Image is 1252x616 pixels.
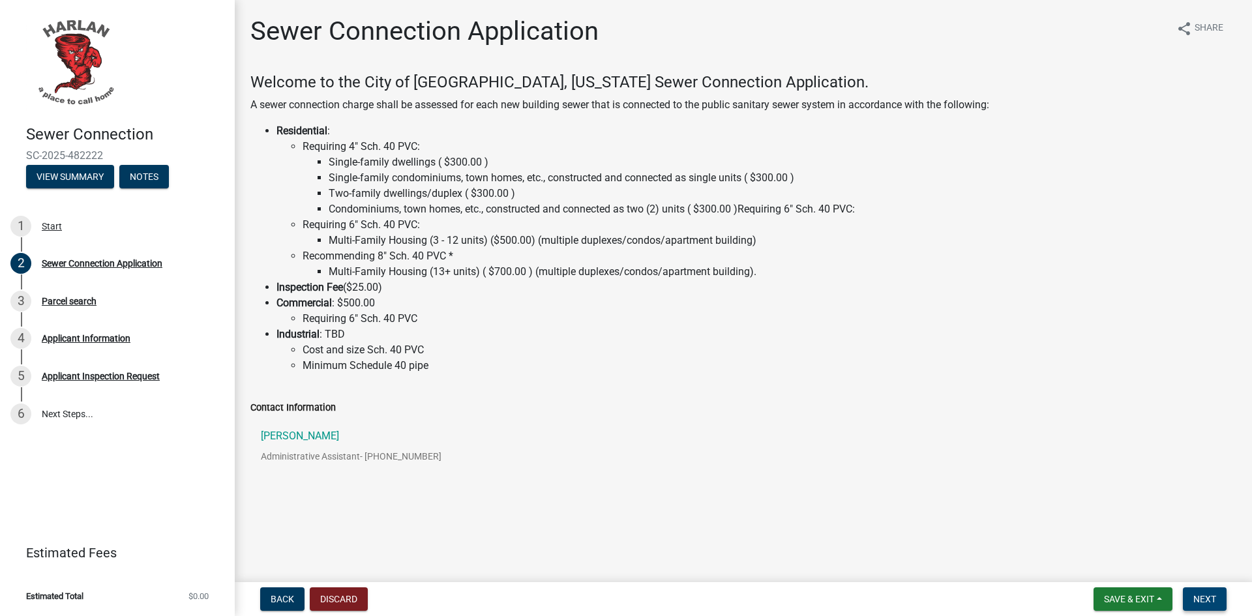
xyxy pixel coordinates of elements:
strong: Inspection Fee [276,281,343,293]
li: Condominiums, town homes, etc., constructed and connected as two (2) units ( $300.00 )Requiring 6... [329,201,1236,217]
wm-modal-confirm: Notes [119,172,169,183]
span: Back [271,594,294,604]
span: Next [1193,594,1216,604]
li: ($25.00) [276,280,1236,295]
span: SC-2025-482222 [26,149,209,162]
li: Minimum Schedule 40 pipe [303,358,1236,374]
label: Contact Information [250,403,336,413]
span: Save & Exit [1104,594,1154,604]
li: Multi-Family Housing (3 - 12 units) ($500.00) (multiple duplexes/condos/apartment building) [329,233,1236,248]
p: Administrative Assistant [261,452,462,461]
wm-modal-confirm: Summary [26,172,114,183]
img: City of Harlan, Iowa [26,14,124,111]
li: Recommending 8" Sch. 40 PVC * [303,248,1236,280]
li: Two-family dwellings/duplex ( $300.00 ) [329,186,1236,201]
button: Back [260,587,305,611]
strong: Industrial [276,328,320,340]
div: Start [42,222,62,231]
li: Single-family dwellings ( $300.00 ) [329,154,1236,170]
span: Estimated Total [26,592,83,600]
div: Applicant Inspection Request [42,372,160,381]
li: : $500.00 [276,295,1236,327]
div: Sewer Connection Application [42,259,162,268]
a: [PERSON_NAME]Administrative Assistant- [PHONE_NUMBER] [250,420,1236,482]
li: : TBD [276,327,1236,374]
a: Estimated Fees [10,540,214,566]
div: 6 [10,403,31,424]
button: shareShare [1166,16,1234,41]
h1: Sewer Connection Application [250,16,599,47]
span: Share [1195,21,1223,37]
p: [PERSON_NAME] [261,431,441,441]
h4: Sewer Connection [26,125,224,144]
div: 1 [10,216,31,237]
li: Multi-Family Housing (13+ units) ( $700.00 ) (multiple duplexes/condos/apartment building). [329,264,1236,280]
button: View Summary [26,165,114,188]
div: Applicant Information [42,334,130,343]
h4: Welcome to the City of [GEOGRAPHIC_DATA], [US_STATE] Sewer Connection Application. [250,73,1236,92]
div: Parcel search [42,297,97,306]
div: 4 [10,328,31,349]
i: share [1176,21,1192,37]
strong: Commercial [276,297,332,309]
li: : [276,123,1236,280]
strong: Residential [276,125,327,137]
div: 3 [10,291,31,312]
div: 5 [10,366,31,387]
button: Notes [119,165,169,188]
button: Next [1183,587,1227,611]
span: $0.00 [188,592,209,600]
li: Cost and size Sch. 40 PVC [303,342,1236,358]
button: Save & Exit [1094,587,1172,611]
div: 2 [10,253,31,274]
li: Requiring 6" Sch. 40 PVC [303,311,1236,327]
li: Requiring 4" Sch. 40 PVC: [303,139,1236,217]
li: Requiring 6" Sch. 40 PVC: [303,217,1236,248]
button: Discard [310,587,368,611]
p: A sewer connection charge shall be assessed for each new building sewer that is connected to the ... [250,97,1236,113]
li: Single-family condominiums, town homes, etc., constructed and connected as single units ( $300.00 ) [329,170,1236,186]
span: - [PHONE_NUMBER] [360,451,441,462]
